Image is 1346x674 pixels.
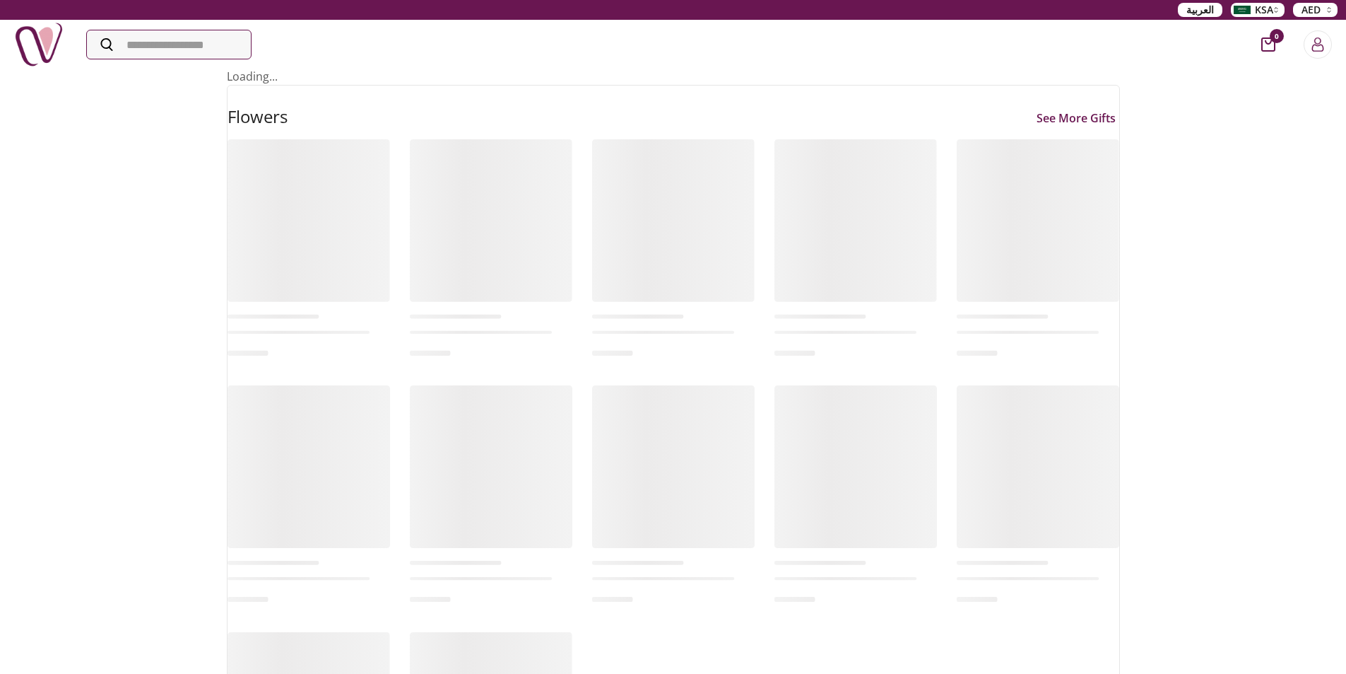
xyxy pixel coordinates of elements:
[1234,6,1251,14] img: ksa_rfsudo.png
[228,105,288,128] h2: Flowers
[227,68,1120,85] p: Loading...
[1293,3,1338,17] button: AED
[1231,3,1285,17] button: KSA
[87,30,251,59] input: Search
[1033,110,1119,127] a: See More Gifts
[1255,3,1273,17] span: KSA
[1301,3,1321,17] span: AED
[1261,37,1275,52] button: cart-button
[1270,29,1284,43] span: 0
[1186,3,1214,17] span: العربية
[14,20,64,69] img: Nigwa-uae-gifts
[1304,30,1332,59] button: Login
